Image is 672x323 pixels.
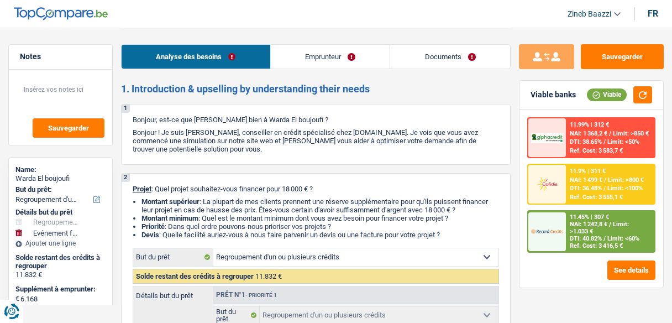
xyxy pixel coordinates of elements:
span: DTI: 36.48% [570,185,602,192]
span: Limit: <100% [607,185,643,192]
button: Sauvegarder [581,44,664,69]
span: Solde restant des crédits à regrouper [136,272,254,280]
span: 11.832 € [255,272,282,280]
img: Cofidis [531,176,563,192]
div: Warda El boujoufi [15,174,106,183]
img: Record Credits [531,223,563,239]
span: / [603,235,606,242]
h2: 1. Introduction & upselling by understanding their needs [121,83,511,95]
label: Détails but du prêt [133,286,213,299]
div: 11.99% | 312 € [570,121,609,128]
div: Ref. Cost: 3 416,5 € [570,242,623,249]
strong: Montant minimum [141,214,198,222]
li: : La plupart de mes clients prennent une réserve supplémentaire pour qu'ils puissent financer leu... [141,197,499,214]
span: DTI: 38.65% [570,138,602,145]
div: Viable [587,88,627,101]
div: Détails but du prêt [15,208,106,217]
label: But du prêt: [15,185,103,194]
div: 2 [122,174,130,182]
span: NAI: 1 368,2 € [570,130,607,137]
img: TopCompare Logo [14,7,108,20]
li: : Quelle facilité auriez-vous à nous faire parvenir un devis ou une facture pour votre projet ? [141,231,499,239]
li: : Quel est le montant minimum dont vous avez besoin pour financer votre projet ? [141,214,499,222]
strong: Montant supérieur [141,197,200,206]
h5: Notes [20,52,101,61]
span: Zineb Baazzi [568,9,611,19]
span: / [609,130,611,137]
a: Documents [390,45,510,69]
div: 11.832 € [15,270,106,279]
div: 11.45% | 307 € [570,213,609,221]
div: Name: [15,165,106,174]
span: / [603,138,606,145]
span: - Priorité 1 [245,292,277,298]
a: Analyse des besoins [122,45,270,69]
label: Supplément à emprunter: [15,285,103,294]
div: Ref. Cost: 3 555,1 € [570,194,623,201]
p: Bonjour, est-ce que [PERSON_NAME] bien à Warda El boujoufi ? [133,116,499,124]
a: Emprunteur [271,45,390,69]
span: NAI: 1 499 € [570,176,602,184]
p: : Quel projet souhaitez-vous financer pour 18 000 € ? [133,185,499,193]
div: fr [648,8,658,19]
span: / [603,185,606,192]
div: 1 [122,105,130,113]
span: € [15,294,19,303]
span: NAI: 1 242,8 € [570,221,607,228]
span: DTI: 40.82% [570,235,602,242]
a: Zineb Baazzi [559,5,621,23]
span: Sauvegarder [48,124,89,132]
span: Limit: >850 € [613,130,649,137]
span: / [609,221,611,228]
span: Projet [133,185,151,193]
span: Limit: >1.033 € [570,221,629,235]
div: Solde restant des crédits à regrouper [15,253,106,270]
span: Limit: <60% [607,235,639,242]
p: Bonjour ! Je suis [PERSON_NAME], conseiller en crédit spécialisé chez [DOMAIN_NAME]. Je vois que ... [133,128,499,153]
div: Viable banks [531,90,576,100]
div: Ref. Cost: 3 583,7 € [570,147,623,154]
div: 11.9% | 311 € [570,168,606,175]
button: Sauvegarder [33,118,104,138]
span: Devis [141,231,159,239]
span: / [604,176,606,184]
li: : Dans quel ordre pouvons-nous prioriser vos projets ? [141,222,499,231]
button: See details [607,261,655,280]
strong: Priorité [141,222,165,231]
label: But du prêt [133,248,213,266]
div: Ajouter une ligne [15,239,106,247]
div: Prêt n°1 [213,291,280,299]
span: Limit: >800 € [608,176,644,184]
span: Limit: <50% [607,138,639,145]
img: AlphaCredit [531,133,563,143]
